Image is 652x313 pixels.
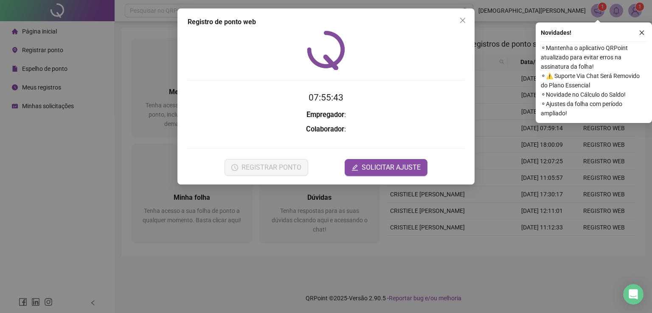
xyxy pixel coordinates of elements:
h3: : [188,109,464,120]
span: close [459,17,466,24]
span: ⚬ ⚠️ Suporte Via Chat Será Removido do Plano Essencial [541,71,647,90]
button: Close [456,14,469,27]
button: REGISTRAR PONTO [225,159,308,176]
h3: : [188,124,464,135]
time: 07:55:43 [309,92,343,103]
span: edit [351,164,358,171]
span: ⚬ Novidade no Cálculo do Saldo! [541,90,647,99]
button: editSOLICITAR AJUSTE [345,159,427,176]
span: Novidades ! [541,28,571,37]
strong: Empregador [306,111,344,119]
div: Registro de ponto web [188,17,464,27]
span: close [639,30,645,36]
img: QRPoint [307,31,345,70]
span: SOLICITAR AJUSTE [362,162,421,173]
strong: Colaborador [306,125,344,133]
div: Open Intercom Messenger [623,284,644,305]
span: ⚬ Ajustes da folha com período ampliado! [541,99,647,118]
span: ⚬ Mantenha o aplicativo QRPoint atualizado para evitar erros na assinatura da folha! [541,43,647,71]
